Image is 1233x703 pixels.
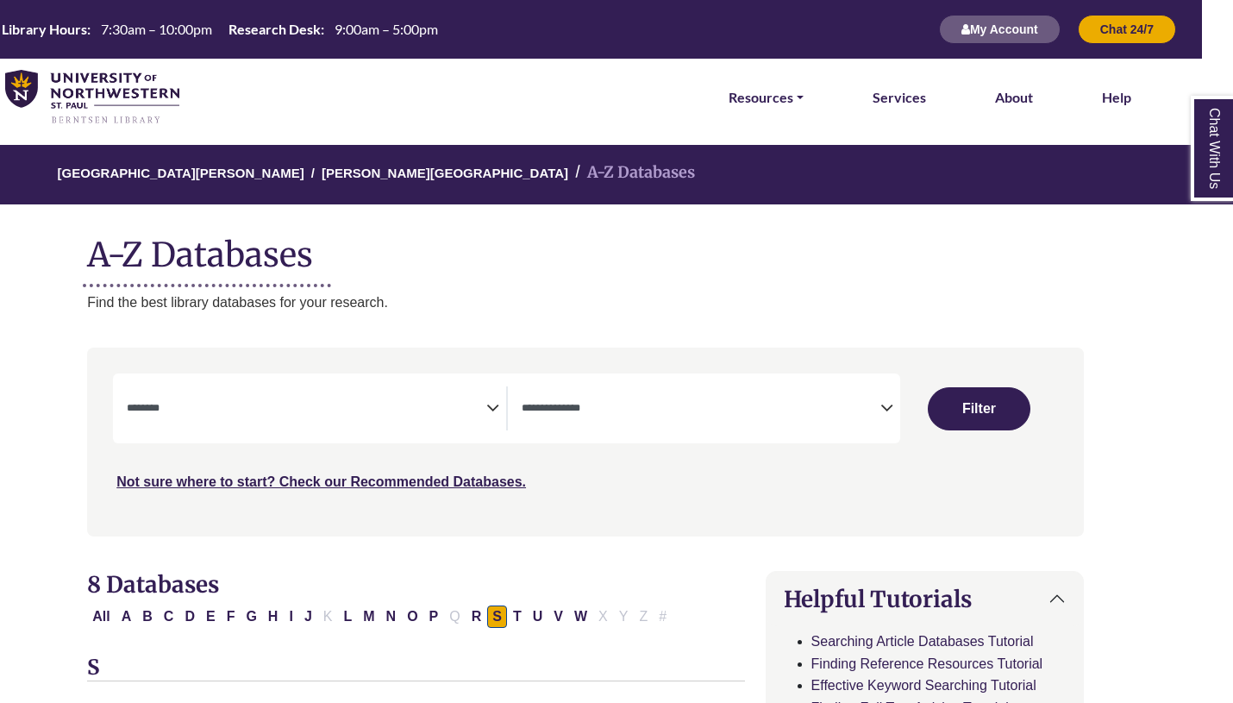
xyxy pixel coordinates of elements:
span: 8 Databases [87,570,219,599]
a: Searching Article Databases Tutorial [811,634,1034,649]
a: Resources [729,86,804,109]
button: Filter Results P [424,606,444,628]
button: Filter Results E [201,606,221,628]
button: Filter Results L [338,606,357,628]
a: [GEOGRAPHIC_DATA][PERSON_NAME] [58,163,304,180]
button: Filter Results N [381,606,402,628]
button: Filter Results C [159,606,179,628]
button: Filter Results H [263,606,284,628]
textarea: Search [127,403,485,417]
div: Alpha-list to filter by first letter of database name [87,608,673,623]
th: Research Desk: [222,20,325,38]
button: Filter Results W [569,606,592,628]
a: About [995,86,1033,109]
a: Chat 24/7 [1078,22,1176,36]
span: 7:30am – 10:00pm [101,21,212,37]
a: Services [873,86,926,109]
button: Filter Results V [548,606,568,628]
button: Submit for Search Results [928,387,1030,430]
span: 9:00am – 5:00pm [335,21,438,37]
button: Chat 24/7 [1078,15,1176,44]
textarea: Search [522,403,880,417]
button: My Account [939,15,1061,44]
a: My Account [939,22,1061,36]
h3: S [87,656,744,681]
button: All [87,606,115,628]
img: library_home [5,70,179,125]
button: Filter Results O [402,606,422,628]
a: Not sure where to start? Check our Recommended Databases. [116,474,526,489]
button: Filter Results T [508,606,527,628]
h1: A-Z Databases [87,222,1084,274]
nav: Search filters [87,348,1084,536]
button: Filter Results D [179,606,200,628]
button: Filter Results J [299,606,317,628]
button: Filter Results I [284,606,297,628]
button: Filter Results M [358,606,379,628]
button: Filter Results R [466,606,487,628]
nav: breadcrumb [87,145,1084,204]
button: Filter Results B [137,606,158,628]
button: Filter Results U [528,606,548,628]
a: Finding Reference Resources Tutorial [811,656,1043,671]
li: A-Z Databases [568,160,695,185]
a: [PERSON_NAME][GEOGRAPHIC_DATA] [322,163,568,180]
a: Effective Keyword Searching Tutorial [811,678,1036,693]
button: Filter Results G [241,606,261,628]
button: Filter Results S [487,606,507,628]
button: Filter Results A [116,606,137,628]
button: Helpful Tutorials [767,572,1083,626]
p: Find the best library databases for your research. [87,292,1084,314]
a: Help [1102,86,1131,109]
button: Filter Results F [222,606,241,628]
